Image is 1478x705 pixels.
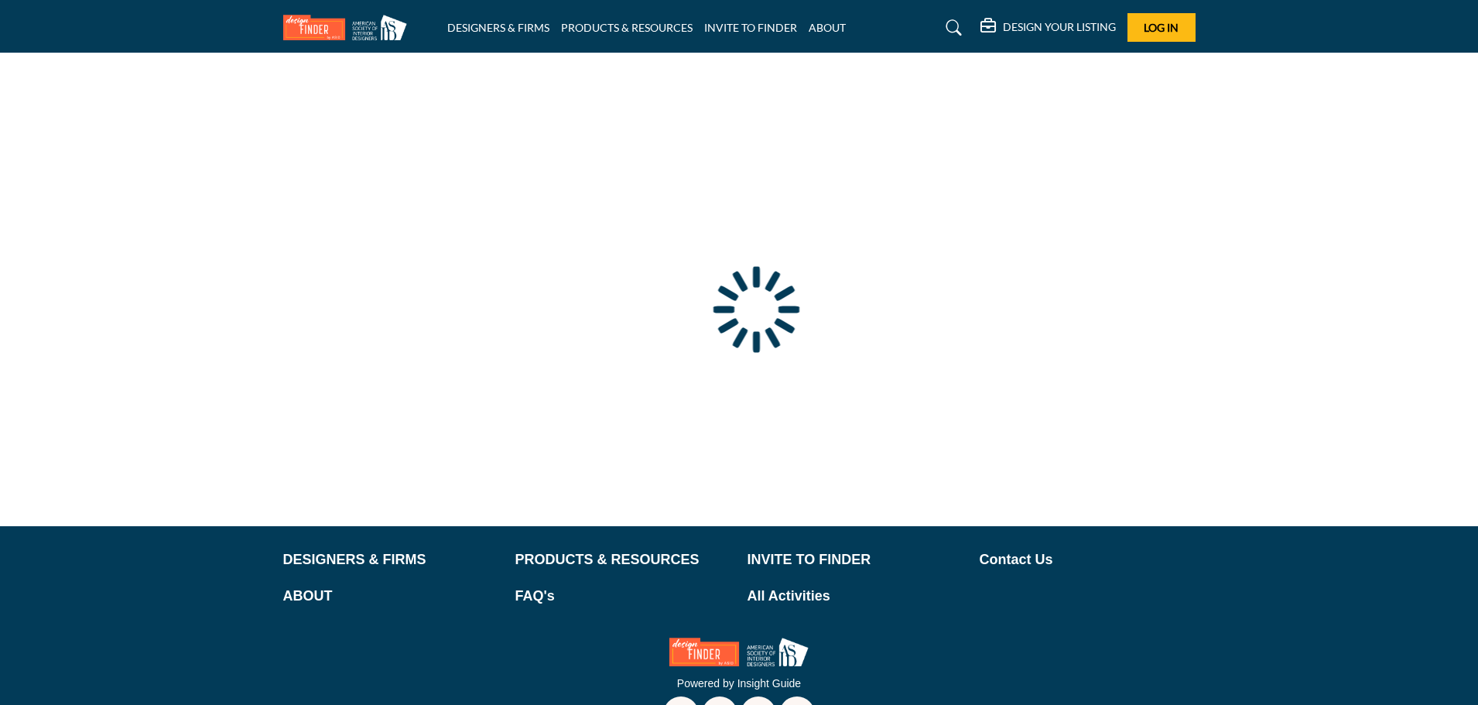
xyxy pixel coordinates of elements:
[748,549,963,570] a: INVITE TO FINDER
[748,586,963,607] a: All Activities
[931,15,972,40] a: Search
[515,586,731,607] a: FAQ's
[447,21,549,34] a: DESIGNERS & FIRMS
[677,677,801,690] a: Powered by Insight Guide
[283,586,499,607] a: ABOUT
[1003,20,1116,34] h5: DESIGN YOUR LISTING
[1127,13,1196,42] button: Log In
[561,21,693,34] a: PRODUCTS & RESOURCES
[704,21,797,34] a: INVITE TO FINDER
[283,549,499,570] a: DESIGNERS & FIRMS
[515,549,731,570] a: PRODUCTS & RESOURCES
[809,21,846,34] a: ABOUT
[980,19,1116,37] div: DESIGN YOUR LISTING
[283,15,415,40] img: Site Logo
[669,638,809,666] img: No Site Logo
[980,549,1196,570] a: Contact Us
[1144,21,1179,34] span: Log In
